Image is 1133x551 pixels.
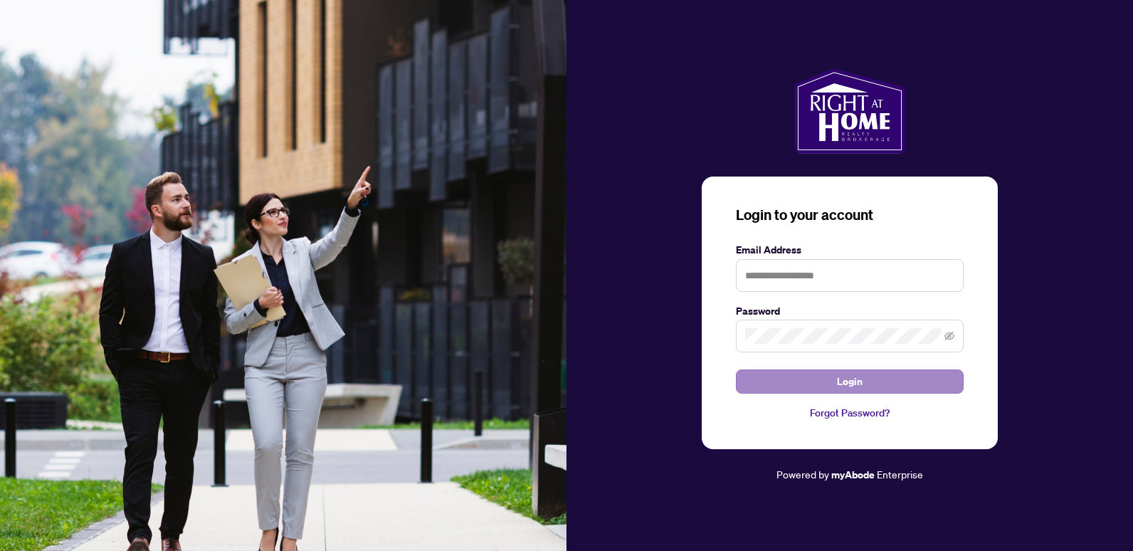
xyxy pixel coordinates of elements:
label: Email Address [736,242,964,258]
label: Password [736,303,964,319]
a: myAbode [831,467,875,483]
img: ma-logo [794,68,905,154]
span: Login [837,370,863,393]
span: eye-invisible [944,331,954,341]
span: Powered by [776,468,829,481]
button: Login [736,369,964,394]
a: Forgot Password? [736,405,964,421]
h3: Login to your account [736,205,964,225]
span: Enterprise [877,468,923,481]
